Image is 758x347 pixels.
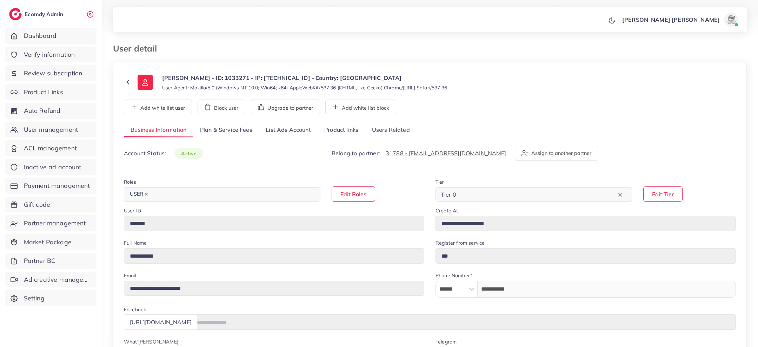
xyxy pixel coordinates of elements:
span: Partner management [24,219,86,228]
span: Dashboard [24,31,56,40]
label: Tier [435,178,444,185]
div: Search for option [124,187,320,202]
span: Gift code [24,200,50,209]
a: Ad creative management [5,272,97,288]
p: [PERSON_NAME] - ID: 1033271 - IP: [TECHNICAL_ID] - Country: [GEOGRAPHIC_DATA] [162,74,447,82]
span: Product Links [24,88,63,97]
a: Product links [318,123,365,138]
a: Auto Refund [5,103,97,119]
span: Market Package [24,238,72,247]
div: Search for option [435,187,632,202]
span: Tier 0 [439,189,458,200]
button: Add white list block [325,100,396,114]
a: Product Links [5,84,97,100]
span: ACL management [24,144,77,153]
button: Deselect USER [145,192,148,196]
p: Account Status: [124,149,203,158]
button: Edit Tier [643,186,683,202]
a: Market Package [5,234,97,250]
a: Partner management [5,215,97,231]
button: Assign to another partner [515,146,598,161]
label: Telegram [435,338,457,345]
a: [PERSON_NAME] [PERSON_NAME]avatar [618,13,741,27]
input: Search for option [458,189,617,200]
h3: User detail [113,43,162,54]
a: logoEcomdy Admin [9,8,65,20]
span: Ad creative management [24,275,91,284]
h2: Ecomdy Admin [25,11,65,18]
label: Email [124,272,136,279]
label: Create At [435,207,458,214]
label: Roles [124,178,136,185]
a: Users Related [365,123,416,138]
span: Auto Refund [24,106,61,115]
div: [URL][DOMAIN_NAME] [124,314,197,329]
span: Verify information [24,50,75,59]
a: Plan & Service Fees [193,123,259,138]
button: Add white list user [124,100,192,114]
span: User management [24,125,78,134]
img: avatar [724,13,738,27]
a: Payment management [5,178,97,194]
span: active [174,148,203,159]
button: Clear Selected [618,190,622,198]
p: Belong to partner: [332,149,506,157]
span: Review subscription [24,69,82,78]
button: Upgrade to partner [251,100,320,114]
a: Partner BC [5,253,97,269]
a: Review subscription [5,65,97,81]
label: Full Name [124,239,147,246]
a: Inactive ad account [5,159,97,175]
input: Search for option [152,189,311,200]
img: logo [9,8,22,20]
span: Payment management [24,181,90,190]
label: Facebook [124,306,146,313]
span: USER [127,189,151,199]
a: 31788 - [EMAIL_ADDRESS][DOMAIN_NAME] [386,150,506,157]
span: Setting [24,294,45,303]
a: Gift code [5,197,97,213]
a: Setting [5,290,97,306]
p: [PERSON_NAME] [PERSON_NAME] [622,15,720,24]
label: User ID [124,207,141,214]
button: Edit Roles [332,186,375,202]
a: Dashboard [5,28,97,44]
a: List Ads Account [259,123,318,138]
a: Business Information [124,123,193,138]
label: What'[PERSON_NAME] [124,338,178,345]
span: Partner BC [24,256,56,265]
img: ic-user-info.36bf1079.svg [138,75,153,90]
label: Phone Number [435,272,472,279]
a: ACL management [5,140,97,156]
a: Verify information [5,47,97,63]
small: User Agent: Mozilla/5.0 (Windows NT 10.0; Win64; x64) AppleWebKit/537.36 (KHTML, like Gecko) Chro... [162,84,447,91]
a: User management [5,122,97,138]
span: Inactive ad account [24,163,81,172]
label: Register from service [435,239,485,246]
button: Block user [198,100,245,114]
